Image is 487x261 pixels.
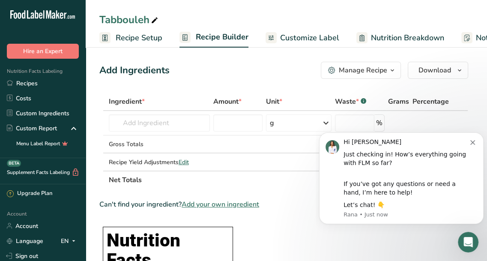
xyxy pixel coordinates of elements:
[458,232,478,252] iframe: Intercom live chat
[61,236,79,246] div: EN
[116,32,162,44] span: Recipe Setup
[7,160,21,167] div: BETA
[335,96,366,107] div: Waste
[182,199,259,210] span: Add your own ingredient
[266,28,339,48] a: Customize Label
[270,118,274,128] div: g
[408,62,468,79] button: Download
[99,28,162,48] a: Recipe Setup
[179,158,189,166] span: Edit
[388,96,409,107] span: Grams
[316,120,487,238] iframe: Intercom notifications message
[7,234,43,249] a: Language
[109,96,145,107] span: Ingredient
[196,31,248,43] span: Recipe Builder
[99,199,468,210] div: Can't find your ingredient?
[107,171,387,189] th: Net Totals
[371,32,444,44] span: Nutrition Breakdown
[99,12,160,27] div: Tabbouleh
[7,44,79,59] button: Hire an Expert
[99,63,170,78] div: Add Ingredients
[280,32,339,44] span: Customize Label
[213,96,242,107] span: Amount
[109,114,210,132] input: Add Ingredient
[418,65,451,75] span: Download
[7,124,57,133] div: Custom Report
[356,28,444,48] a: Nutrition Breakdown
[179,27,248,48] a: Recipe Builder
[109,158,210,167] div: Recipe Yield Adjustments
[321,62,401,79] button: Manage Recipe
[339,65,387,75] div: Manage Recipe
[7,189,52,198] div: Upgrade Plan
[109,140,210,149] div: Gross Totals
[412,96,449,107] span: Percentage
[266,96,282,107] span: Unit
